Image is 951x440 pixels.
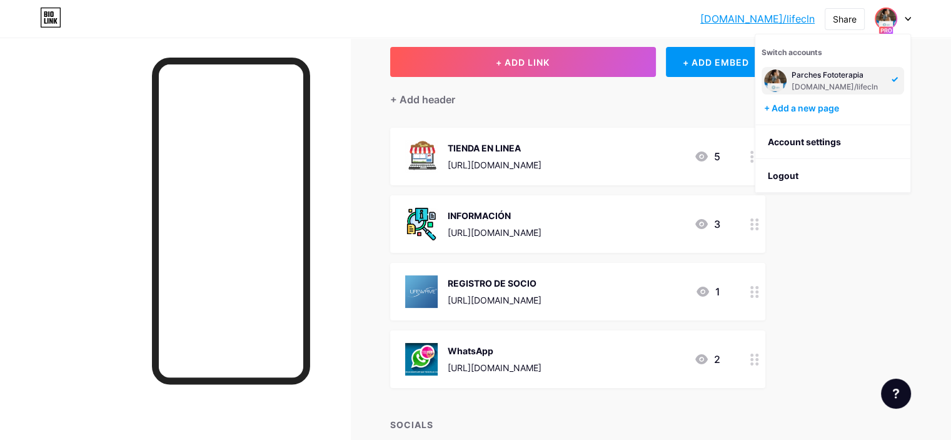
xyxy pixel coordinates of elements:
div: Share [833,13,857,26]
span: Switch accounts [762,48,822,57]
div: [URL][DOMAIN_NAME] [448,294,541,307]
div: INFORMACIÓN [448,209,541,222]
div: [URL][DOMAIN_NAME] [448,226,541,239]
div: [URL][DOMAIN_NAME] [448,361,541,374]
img: lifecln [764,69,787,92]
div: Parches Fototerapia [792,70,884,80]
div: [URL][DOMAIN_NAME] [448,158,541,171]
li: Logout [755,159,910,193]
img: WhatsApp [405,343,438,376]
span: + ADD LINK [496,57,550,68]
img: INFORMACIÓN [405,208,438,240]
a: [DOMAIN_NAME]/lifecln [700,11,815,26]
div: 1 [695,284,720,299]
div: + Add a new page [764,102,904,115]
div: 5 [694,149,720,164]
button: + ADD LINK [390,47,656,77]
div: SOCIALS [390,418,765,431]
img: TIENDA EN LINEA [405,140,438,173]
div: 3 [694,217,720,232]
img: lifecln [876,9,896,29]
div: WhatsApp [448,344,541,357]
div: + Add header [390,92,455,107]
div: [DOMAIN_NAME]/lifecln [792,82,884,92]
img: REGISTRO DE SOCIO [405,275,438,308]
div: 2 [694,352,720,367]
div: + ADD EMBED [666,47,765,77]
div: TIENDA EN LINEA [448,141,541,155]
div: REGISTRO DE SOCIO [448,277,541,290]
a: Account settings [755,125,910,159]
